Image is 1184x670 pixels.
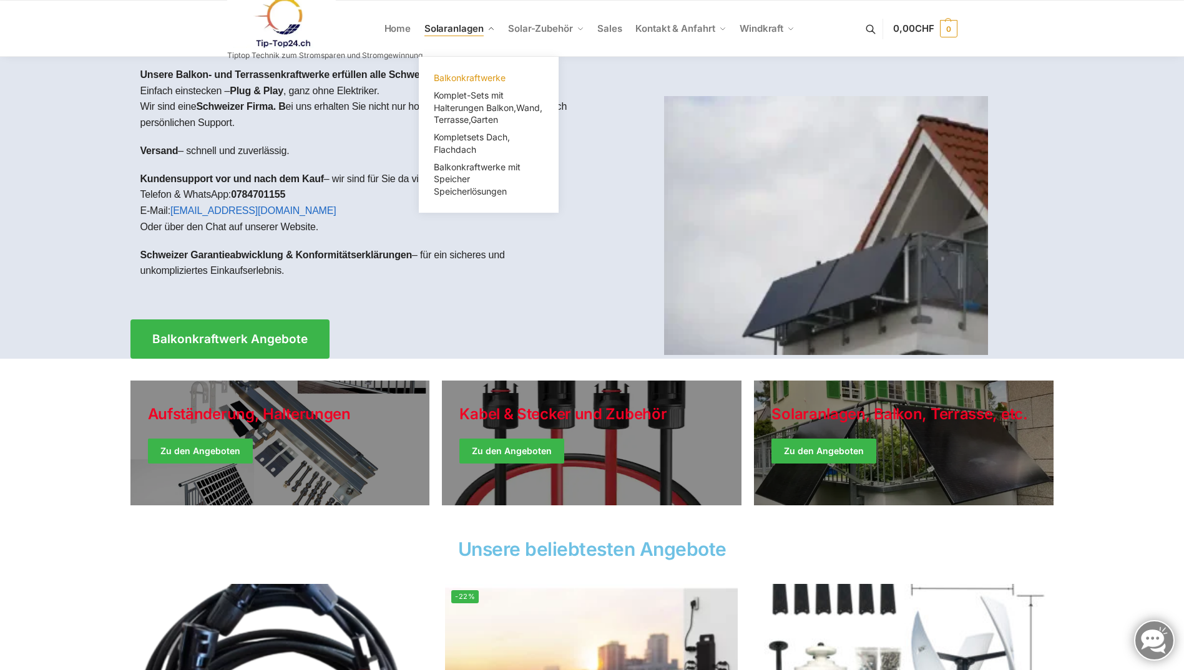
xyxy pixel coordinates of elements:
[230,85,283,96] strong: Plug & Play
[170,205,336,216] a: [EMAIL_ADDRESS][DOMAIN_NAME]
[754,381,1054,505] a: Winter Jackets
[915,22,934,34] span: CHF
[664,96,988,355] img: Home 1
[735,1,800,57] a: Windkraft
[426,69,551,87] a: Balkonkraftwerke
[426,158,551,200] a: Balkonkraftwerke mit Speicher Speicherlösungen
[140,99,582,130] p: Wir sind eine ei uns erhalten Sie nicht nur hochwertige Produkte, sondern auch persönlichen Support.
[630,1,731,57] a: Kontakt & Anfahrt
[130,319,330,359] a: Balkonkraftwerk Angebote
[140,171,582,235] p: – wir sind für Sie da via: Telefon & WhatsApp: E-Mail: Oder über den Chat auf unserer Website.
[424,22,484,34] span: Solaranlagen
[140,247,582,279] p: – für ein sicheres und unkompliziertes Einkaufserlebnis.
[152,333,308,345] span: Balkonkraftwerk Angebote
[434,162,521,197] span: Balkonkraftwerke mit Speicher Speicherlösungen
[940,20,957,37] span: 0
[196,101,285,112] strong: Schweizer Firma. B
[419,1,499,57] a: Solaranlagen
[434,132,510,155] span: Kompletsets Dach, Flachdach
[893,22,934,34] span: 0,00
[503,1,589,57] a: Solar-Zubehör
[130,381,430,505] a: Holiday Style
[140,250,413,260] strong: Schweizer Garantieabwicklung & Konformitätserklärungen
[140,173,324,184] strong: Kundensupport vor und nach dem Kauf
[442,381,741,505] a: Holiday Style
[140,143,582,159] p: – schnell und zuverlässig.
[140,145,179,156] strong: Versand
[227,52,423,59] p: Tiptop Technik zum Stromsparen und Stromgewinnung
[893,10,957,47] a: 0,00CHF 0
[434,72,506,83] span: Balkonkraftwerke
[592,1,627,57] a: Sales
[740,22,783,34] span: Windkraft
[508,22,573,34] span: Solar-Zubehör
[597,22,622,34] span: Sales
[635,22,715,34] span: Kontakt & Anfahrt
[426,87,551,129] a: Komplet-Sets mit Halterungen Balkon,Wand, Terrasse,Garten
[130,540,1054,558] h2: Unsere beliebtesten Angebote
[231,189,285,200] strong: 0784701155
[434,90,542,125] span: Komplet-Sets mit Halterungen Balkon,Wand, Terrasse,Garten
[140,69,499,80] strong: Unsere Balkon- und Terrassenkraftwerke erfüllen alle Schweizer Vorschriften.
[130,57,592,301] div: Einfach einstecken – , ganz ohne Elektriker.
[426,129,551,158] a: Kompletsets Dach, Flachdach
